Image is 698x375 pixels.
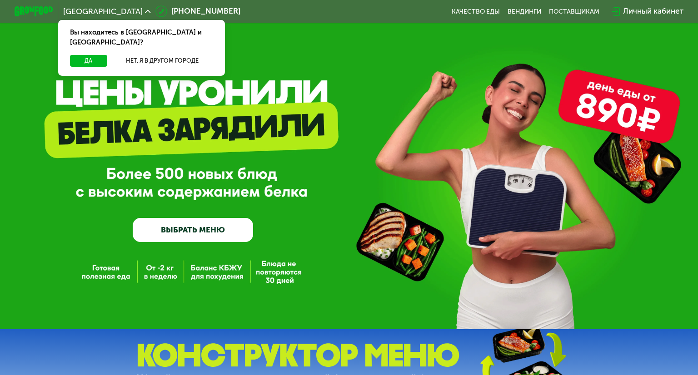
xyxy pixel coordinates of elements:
button: Нет, я в другом городе [111,55,213,67]
a: Вендинги [508,8,541,15]
span: [GEOGRAPHIC_DATA] [63,8,143,15]
div: поставщикам [549,8,599,15]
div: Личный кабинет [623,5,683,17]
div: Вы находитесь в [GEOGRAPHIC_DATA] и [GEOGRAPHIC_DATA]? [58,20,225,55]
a: Качество еды [452,8,500,15]
a: ВЫБРАТЬ МЕНЮ [133,218,254,242]
a: [PHONE_NUMBER] [155,5,240,17]
button: Да [70,55,107,67]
